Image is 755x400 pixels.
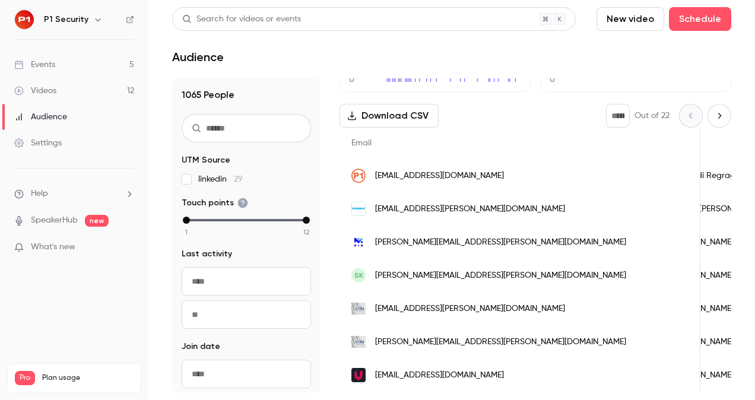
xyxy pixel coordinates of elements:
[15,371,35,385] span: Pro
[351,139,372,147] span: Email
[182,300,311,329] input: To
[303,227,310,237] span: 12
[31,188,48,200] span: Help
[351,301,366,316] img: uni.pe
[120,242,134,253] iframe: Noticeable Trigger
[14,188,134,200] li: help-dropdown-opener
[183,217,190,224] div: min
[351,368,366,382] img: vicone.com
[351,235,366,249] img: mobileum.com
[172,50,224,64] h1: Audience
[234,175,243,183] span: 29
[340,104,439,128] button: Download CSV
[375,336,626,348] span: [PERSON_NAME][EMAIL_ADDRESS][PERSON_NAME][DOMAIN_NAME]
[303,217,310,224] div: max
[349,75,354,84] text: 0
[182,248,232,260] span: Last activity
[597,7,664,31] button: New video
[375,303,565,315] span: [EMAIL_ADDRESS][PERSON_NAME][DOMAIN_NAME]
[375,369,504,382] span: [EMAIL_ADDRESS][DOMAIN_NAME]
[354,270,363,281] span: SK
[375,170,504,182] span: [EMAIL_ADDRESS][DOMAIN_NAME]
[31,214,78,227] a: SpeakerHub
[375,203,565,215] span: [EMAIL_ADDRESS][PERSON_NAME][DOMAIN_NAME]
[182,341,220,353] span: Join date
[44,14,88,26] h6: P1 Security
[182,88,311,102] h1: 1065 People
[14,59,55,71] div: Events
[182,154,230,166] span: UTM Source
[550,75,555,84] text: 0
[351,335,366,349] img: uni.pe
[185,227,188,237] span: 1
[198,173,243,185] span: linkedin
[85,215,109,227] span: new
[375,269,626,282] span: [PERSON_NAME][EMAIL_ADDRESS][PERSON_NAME][DOMAIN_NAME]
[669,7,731,31] button: Schedule
[351,169,366,183] img: p1sec.com
[42,373,134,383] span: Plan usage
[182,267,311,296] input: From
[708,104,731,128] button: Next page
[14,111,67,123] div: Audience
[635,110,670,122] p: Out of 22
[31,241,75,253] span: What's new
[182,360,311,388] input: From
[351,202,366,216] img: forsway.com
[182,13,301,26] div: Search for videos or events
[375,236,626,249] span: [PERSON_NAME][EMAIL_ADDRESS][PERSON_NAME][DOMAIN_NAME]
[15,10,34,29] img: P1 Security
[14,137,62,149] div: Settings
[182,197,248,209] span: Touch points
[14,85,56,97] div: Videos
